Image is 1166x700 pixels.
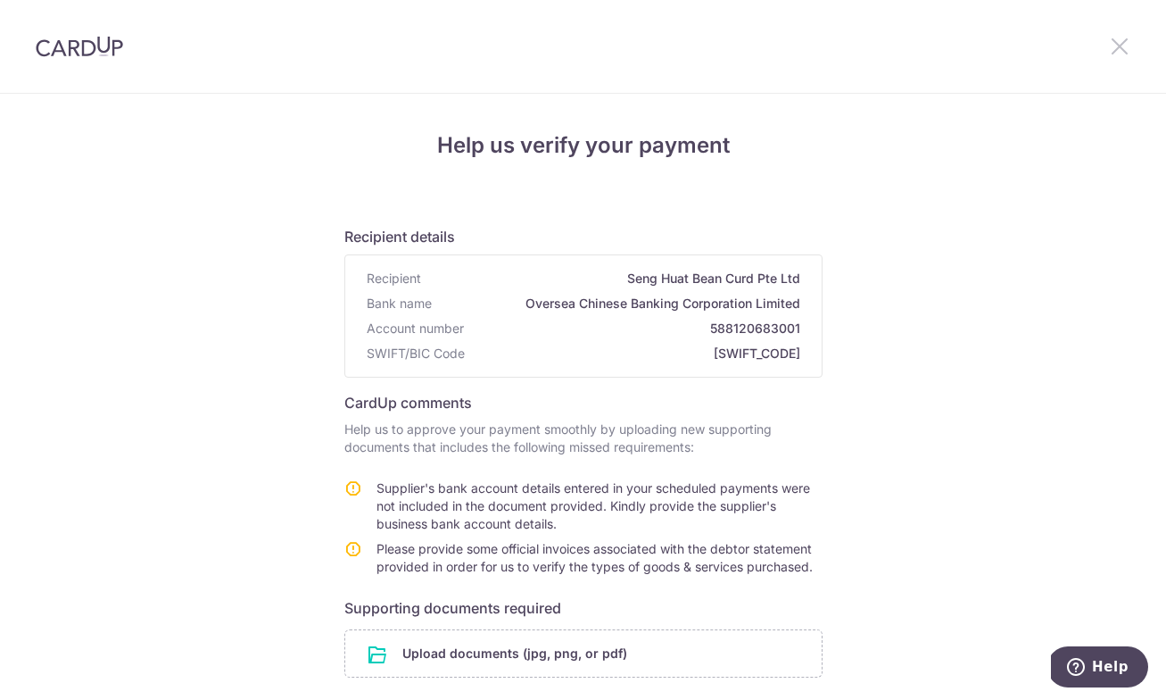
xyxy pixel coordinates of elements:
[428,270,800,287] span: Seng Huat Bean Curd Pte Ltd
[472,345,800,362] span: [SWIFT_CODE]
[344,421,823,456] p: Help us to approve your payment smoothly by uploading new supporting documents that includes the ...
[344,392,823,413] h6: CardUp comments
[367,270,421,287] span: Recipient
[439,295,800,312] span: Oversea Chinese Banking Corporation Limited
[376,480,810,531] span: Supplier's bank account details entered in your scheduled payments were not included in the docum...
[344,597,823,619] h6: Supporting documents required
[376,541,813,574] span: Please provide some official invoices associated with the debtor statement provided in order for ...
[367,320,464,337] span: Account number
[1051,646,1148,691] iframe: Opens a widget where you can find more information
[367,295,432,312] span: Bank name
[344,629,823,678] div: Upload documents (jpg, png, or pdf)
[344,226,823,247] h6: Recipient details
[367,345,465,362] span: SWIFT/BIC Code
[36,36,123,57] img: CardUp
[344,129,823,162] h4: Help us verify your payment
[471,320,800,337] span: 588120683001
